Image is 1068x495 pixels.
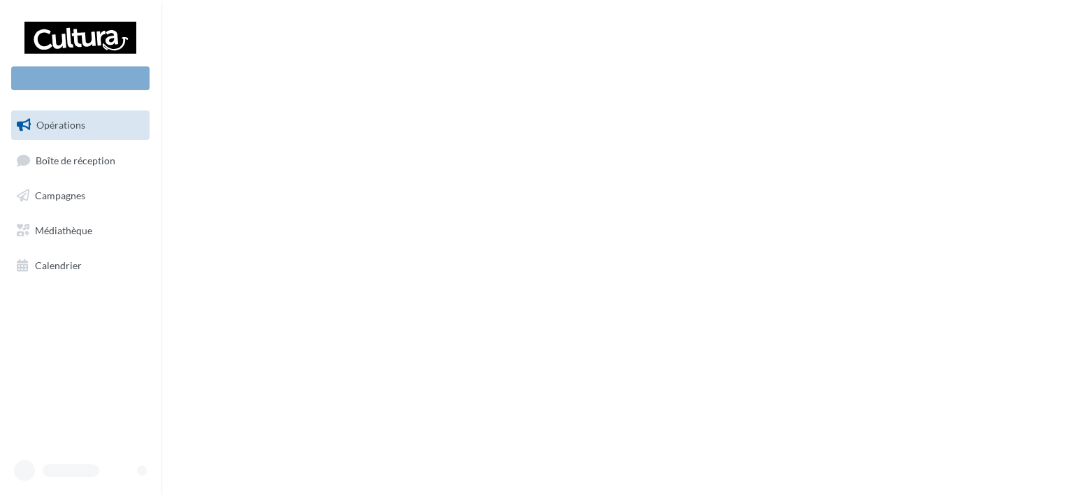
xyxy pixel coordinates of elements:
span: Médiathèque [35,224,92,236]
span: Campagnes [35,189,85,201]
span: Calendrier [35,259,82,271]
a: Opérations [8,110,152,140]
a: Calendrier [8,251,152,280]
a: Médiathèque [8,216,152,245]
a: Boîte de réception [8,145,152,175]
div: Nouvelle campagne [11,66,150,90]
a: Campagnes [8,181,152,210]
span: Opérations [36,119,85,131]
span: Boîte de réception [36,154,115,166]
